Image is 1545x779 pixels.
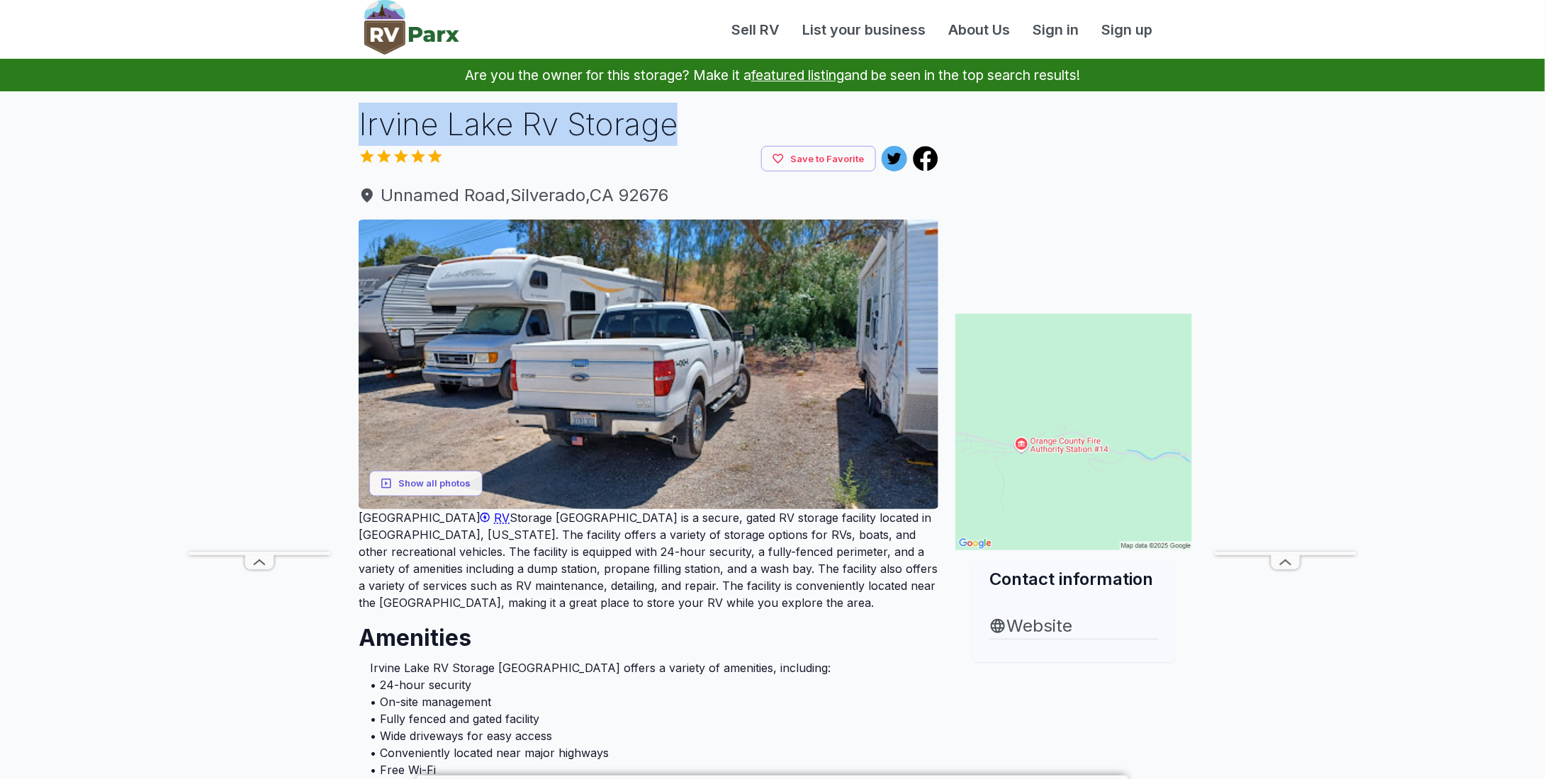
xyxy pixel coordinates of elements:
[369,470,483,496] button: Show all photos
[370,744,927,761] li: • Conveniently located near major highways
[370,693,927,710] li: • On-site management
[370,676,927,693] li: • 24-hour security
[359,220,938,509] img: AJQcZqJNZJPBk_DtJWJXOAUBE9qRvLBlivQrMztojx1oomzfyQ2PNebHSS3tcxBKf52fAwb5ALx1RBZuE5Dy11k09EtjsqxUZ...
[359,103,938,146] h1: Irvine Lake Rv Storage
[1215,127,1356,552] iframe: Advertisement
[1090,19,1164,40] a: Sign up
[359,183,938,208] span: Unnamed Road , Silverado , CA 92676
[359,611,938,654] h2: Amenities
[481,511,510,525] a: RV
[955,314,1192,550] img: Map for Irvine Lake Rv Storage
[494,511,510,525] span: RV
[720,19,791,40] a: Sell RV
[17,59,1528,91] p: Are you the owner for this storage? Make it a and be seen in the top search results!
[761,146,876,172] button: Save to Favorite
[370,659,927,676] li: Irvine Lake RV Storage [GEOGRAPHIC_DATA] offers a variety of amenities, including:
[955,103,1192,280] iframe: Advertisement
[989,567,1158,591] h2: Contact information
[791,19,937,40] a: List your business
[370,710,927,727] li: • Fully fenced and gated facility
[359,183,938,208] a: Unnamed Road,Silverado,CA 92676
[751,67,844,84] a: featured listing
[1021,19,1090,40] a: Sign in
[370,761,927,778] li: • Free Wi-Fi
[989,613,1158,639] a: Website
[359,509,938,611] p: [GEOGRAPHIC_DATA] Storage [GEOGRAPHIC_DATA] is a secure, gated RV storage facility located in [GE...
[370,727,927,744] li: • Wide driveways for easy access
[189,127,330,552] iframe: Advertisement
[937,19,1021,40] a: About Us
